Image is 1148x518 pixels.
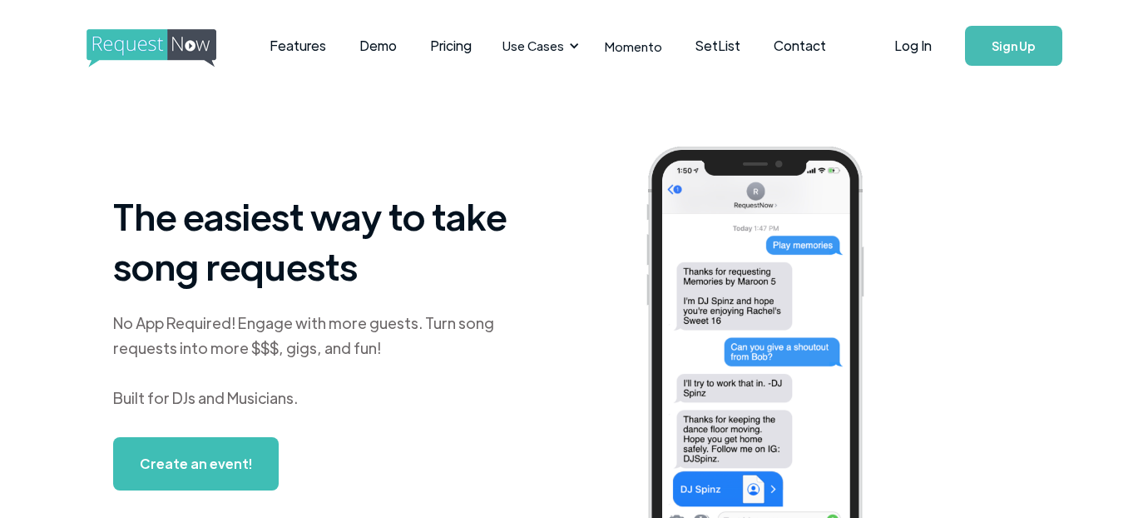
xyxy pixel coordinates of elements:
a: Create an event! [113,437,279,491]
a: Sign Up [965,26,1062,66]
a: Momento [588,22,679,71]
a: Features [253,20,343,72]
h1: The easiest way to take song requests [113,191,529,291]
a: Demo [343,20,413,72]
img: requestnow logo [87,29,247,67]
div: No App Required! Engage with more guests. Turn song requests into more $$$, gigs, and fun! Built ... [113,311,529,411]
a: Log In [878,17,948,75]
a: home [87,29,211,62]
a: SetList [679,20,757,72]
a: Contact [757,20,843,72]
div: Use Cases [502,37,564,55]
div: Use Cases [492,20,584,72]
a: Pricing [413,20,488,72]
